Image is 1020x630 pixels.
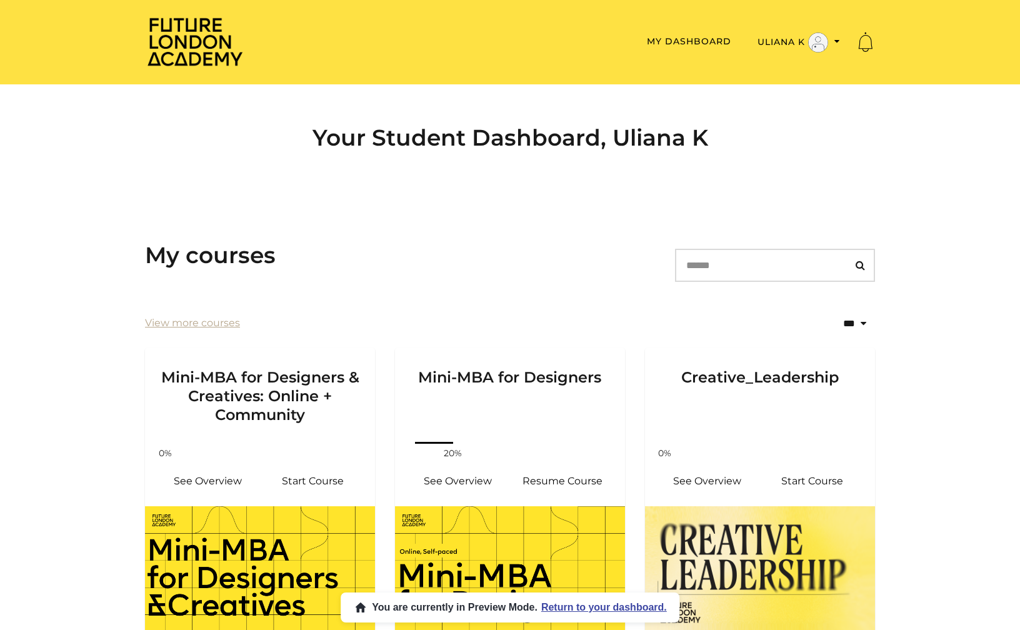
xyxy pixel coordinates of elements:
[647,36,731,47] a: My Dashboard
[260,466,365,496] a: Mini-MBA for Designers & Creatives: Online + Community: Resume Course
[660,348,860,424] h3: Creative_Leadership
[145,348,375,439] a: Mini-MBA for Designers & Creatives: Online + Community
[145,242,276,269] h3: My courses
[145,316,240,331] a: View more courses
[145,124,875,151] h2: Your Student Dashboard, Uliana K
[438,447,468,460] span: 20%
[802,309,875,338] select: status
[510,466,615,496] a: Mini-MBA for Designers: Resume Course
[341,592,679,622] button: You are currently in Preview Mode.Return to your dashboard.
[145,16,245,67] img: Home Page
[754,32,844,53] button: Toggle menu
[155,466,260,496] a: Mini-MBA for Designers & Creatives: Online + Community: See Overview
[160,348,360,424] h3: Mini-MBA for Designers & Creatives: Online + Community
[150,447,180,460] span: 0%
[655,466,760,496] a: Creative_Leadership: See Overview
[760,466,865,496] a: Creative_Leadership: Resume Course
[405,466,510,496] a: Mini-MBA for Designers: See Overview
[645,348,875,439] a: Creative_Leadership
[410,348,610,424] h3: Mini-MBA for Designers
[541,602,667,613] span: Return to your dashboard.
[650,447,680,460] span: 0%
[395,348,625,439] a: Mini-MBA for Designers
